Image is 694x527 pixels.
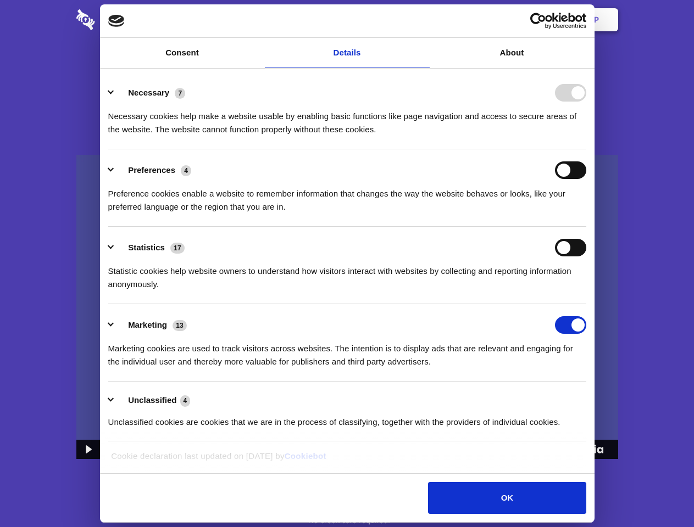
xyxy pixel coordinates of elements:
div: Cookie declaration last updated on [DATE] by [103,450,591,471]
a: Login [498,3,546,37]
button: OK [428,482,586,514]
label: Marketing [128,320,167,329]
a: About [430,38,595,68]
a: Details [265,38,430,68]
div: Necessary cookies help make a website usable by enabling basic functions like page navigation and... [108,102,586,136]
img: Sharesecret [76,155,618,459]
span: 4 [180,395,191,406]
h1: Eliminate Slack Data Loss. [76,49,618,89]
button: Preferences (4) [108,161,198,179]
button: Marketing (13) [108,316,194,334]
span: 4 [181,165,191,176]
a: Cookiebot [285,451,326,461]
img: logo-wordmark-white-trans-d4663122ce5f474addd5e946df7df03e33cb6a1c49d2221995e7729f52c070b2.svg [76,9,170,30]
button: Play Video [76,440,99,459]
span: 17 [170,243,185,254]
a: Contact [446,3,496,37]
button: Necessary (7) [108,84,192,102]
div: Marketing cookies are used to track visitors across websites. The intention is to display ads tha... [108,334,586,368]
a: Usercentrics Cookiebot - opens in a new window [490,13,586,29]
span: 13 [173,320,187,331]
div: Preference cookies enable a website to remember information that changes the way the website beha... [108,179,586,214]
span: 7 [175,88,185,99]
h4: Auto-redaction of sensitive data, encrypted data sharing and self-destructing private chats. Shar... [76,100,618,136]
label: Statistics [128,243,165,252]
a: Pricing [323,3,370,37]
label: Preferences [128,165,175,175]
iframe: Drift Widget Chat Controller [639,472,681,514]
button: Statistics (17) [108,239,192,256]
img: logo [108,15,125,27]
a: Consent [100,38,265,68]
div: Unclassified cookies are cookies that we are in the process of classifying, together with the pro... [108,407,586,429]
div: Statistic cookies help website owners to understand how visitors interact with websites by collec... [108,256,586,291]
label: Necessary [128,88,169,97]
button: Unclassified (4) [108,394,197,407]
